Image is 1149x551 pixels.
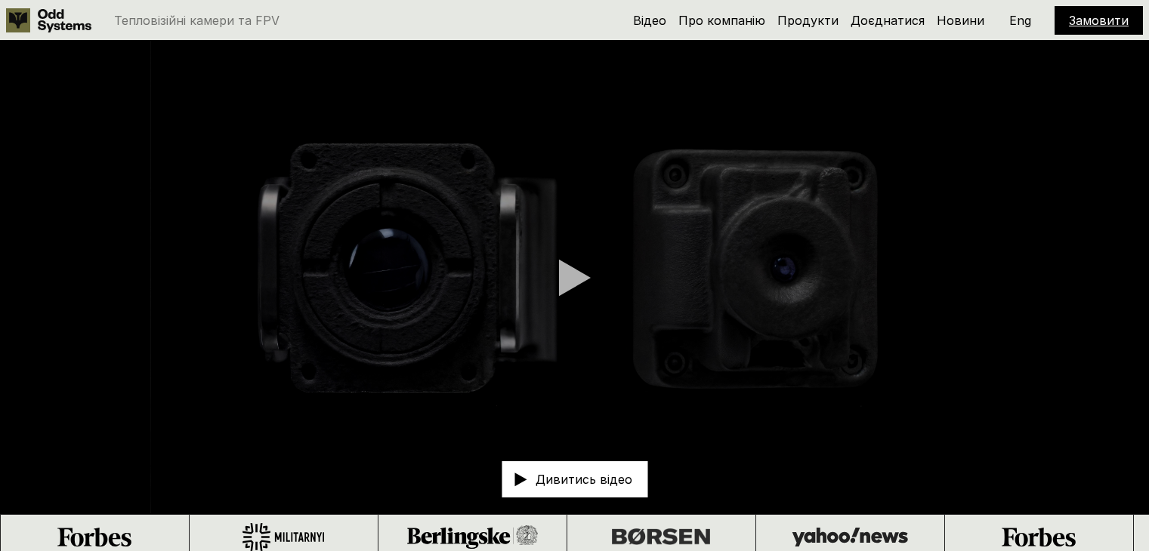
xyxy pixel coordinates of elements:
p: Eng [1009,14,1031,26]
p: Дивитись відео [536,473,632,485]
a: Доєднатися [851,13,925,28]
p: Тепловізійні камери та FPV [114,14,280,26]
a: Відео [633,13,666,28]
a: Про компанію [678,13,765,28]
a: Новини [937,13,984,28]
a: Замовити [1069,13,1129,28]
a: Продукти [777,13,839,28]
